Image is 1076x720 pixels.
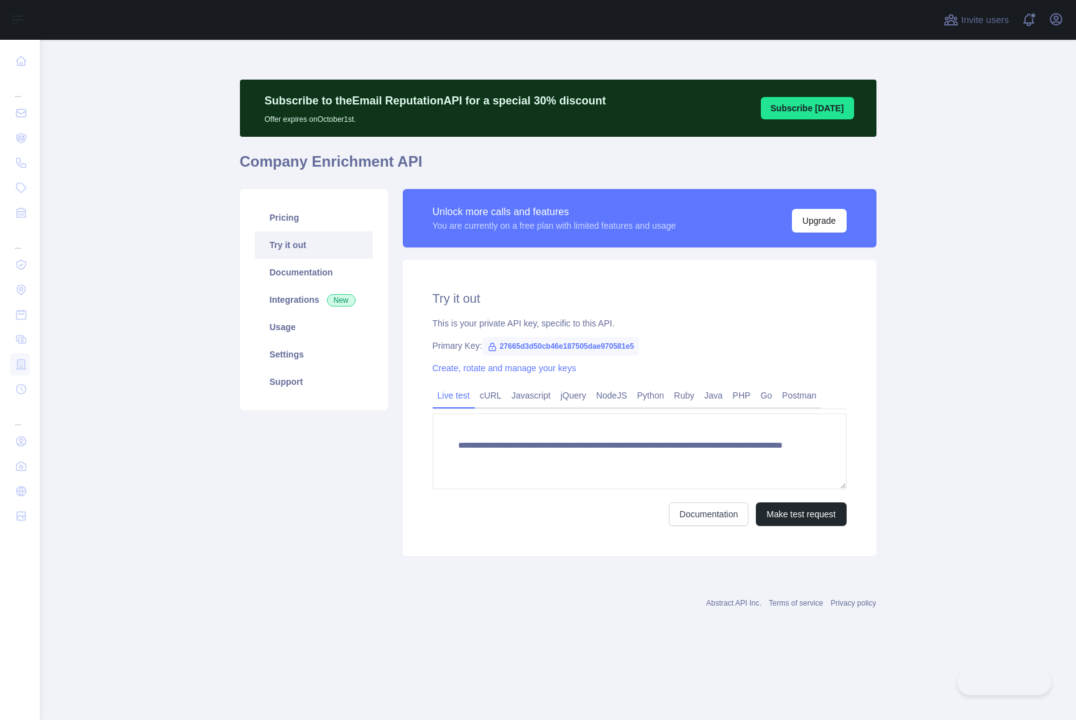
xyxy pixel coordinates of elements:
a: Usage [255,313,373,341]
button: Upgrade [792,209,847,233]
div: Primary Key: [433,339,847,352]
a: Try it out [255,231,373,259]
a: Go [755,385,777,405]
a: Ruby [669,385,699,405]
a: Abstract API Inc. [706,599,761,607]
a: Create, rotate and manage your keys [433,363,576,373]
a: Integrations New [255,286,373,313]
a: Support [255,368,373,395]
a: PHP [728,385,756,405]
a: jQuery [556,385,591,405]
div: This is your private API key, specific to this API. [433,317,847,330]
div: Unlock more calls and features [433,205,676,219]
button: Make test request [756,502,846,526]
a: Documentation [669,502,748,526]
a: Java [699,385,728,405]
div: ... [10,75,30,99]
a: Python [632,385,669,405]
p: Subscribe to the Email Reputation API for a special 30 % discount [265,92,606,109]
span: New [327,294,356,307]
a: Javascript [507,385,556,405]
a: NodeJS [591,385,632,405]
span: 27665d3d50cb46e187505dae970581e5 [482,337,639,356]
a: Documentation [255,259,373,286]
div: ... [10,403,30,428]
a: cURL [475,385,507,405]
a: Settings [255,341,373,368]
a: Privacy policy [830,599,876,607]
a: Postman [777,385,821,405]
iframe: Toggle Customer Support [957,669,1051,695]
button: Invite users [941,10,1011,30]
a: Terms of service [769,599,823,607]
div: You are currently on a free plan with limited features and usage [433,219,676,232]
h1: Company Enrichment API [240,152,876,182]
div: ... [10,226,30,251]
a: Live test [433,385,475,405]
p: Offer expires on October 1st. [265,109,606,124]
h2: Try it out [433,290,847,307]
a: Pricing [255,204,373,231]
button: Subscribe [DATE] [761,97,854,119]
span: Invite users [961,13,1009,27]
